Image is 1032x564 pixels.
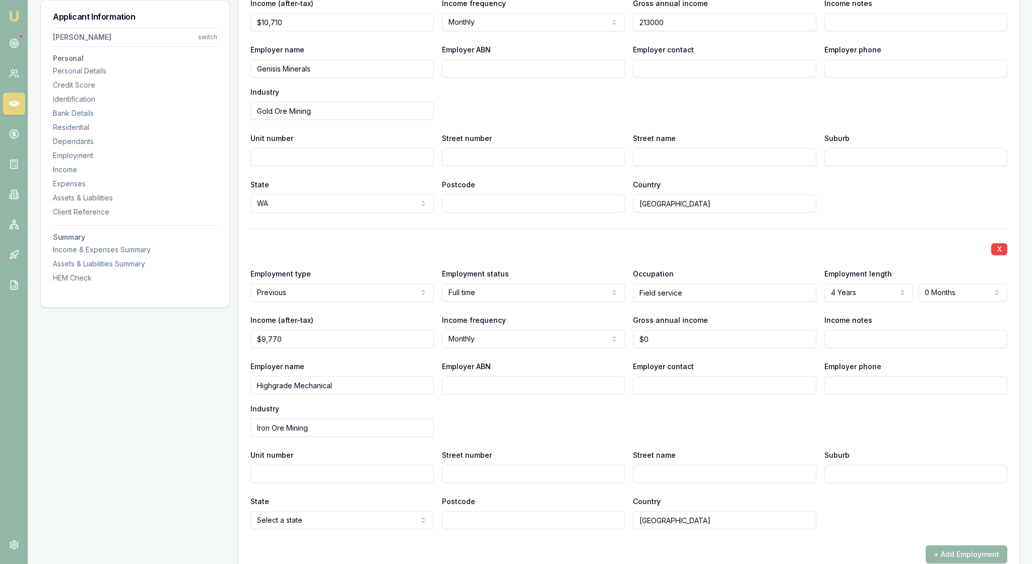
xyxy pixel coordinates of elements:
label: Employer contact [633,45,694,54]
label: Employment type [250,269,311,278]
div: Bank Details [53,108,217,118]
input: Type to search [250,102,434,120]
label: Suburb [824,134,850,143]
div: Credit Score [53,80,217,90]
div: Personal Details [53,66,217,76]
label: Income (after-tax) [250,316,313,324]
label: State [250,180,269,189]
label: Employer name [250,45,304,54]
div: Income & Expenses Summary [53,245,217,255]
label: Street name [633,134,676,143]
div: Identification [53,94,217,104]
label: Employer ABN [442,45,491,54]
div: Dependants [53,136,217,147]
label: Postcode [442,497,475,506]
button: X [991,243,1007,255]
label: Industry [250,404,279,413]
div: Residential [53,122,217,132]
label: Employer ABN [442,362,491,371]
label: Income frequency [442,316,506,324]
label: Employer contact [633,362,694,371]
label: Employer name [250,362,304,371]
h3: Personal [53,55,217,62]
button: + Add Employment [926,545,1007,563]
input: $ [250,13,434,31]
label: Street number [442,451,492,459]
label: Income notes [824,316,872,324]
label: State [250,497,269,506]
label: Street number [442,134,492,143]
div: Expenses [53,179,217,189]
label: Employer phone [824,45,881,54]
label: Suburb [824,451,850,459]
label: Street name [633,451,676,459]
label: Country [633,497,661,506]
label: Employment length [824,269,892,278]
div: Client Reference [53,207,217,217]
label: Occupation [633,269,674,278]
label: Industry [250,88,279,96]
div: Assets & Liabilities Summary [53,259,217,269]
label: Employment status [442,269,509,278]
label: Gross annual income [633,316,708,324]
label: Postcode [442,180,475,189]
label: Unit number [250,451,293,459]
div: [PERSON_NAME] [53,32,111,42]
input: $ [633,330,816,348]
img: emu-icon-u.png [8,10,20,22]
label: Unit number [250,134,293,143]
div: HEM Check [53,273,217,283]
div: Assets & Liabilities [53,193,217,203]
div: switch [198,33,217,41]
h3: Applicant Information [53,13,217,21]
div: Employment [53,151,217,161]
h3: Summary [53,234,217,241]
label: Employer phone [824,362,881,371]
div: Income [53,165,217,175]
input: Type to search [250,418,434,437]
label: Country [633,180,661,189]
input: $ [633,13,816,31]
input: $ [250,330,434,348]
